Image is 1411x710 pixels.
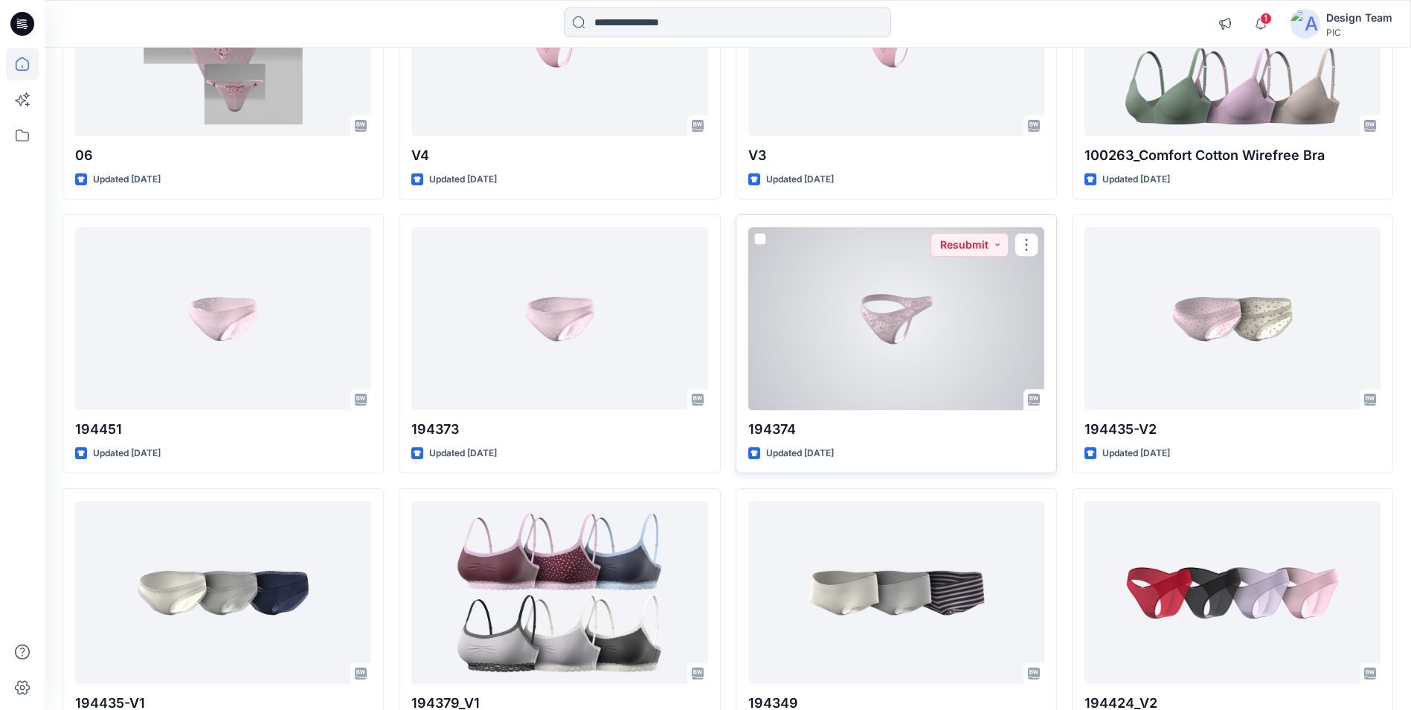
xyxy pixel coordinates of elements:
[411,227,707,409] a: 194373
[75,145,371,166] p: 06
[75,227,371,409] a: 194451
[1084,419,1381,440] p: 194435-V2
[411,501,707,683] a: 194379_V1
[748,227,1044,409] a: 194374
[93,446,161,461] p: Updated [DATE]
[411,145,707,166] p: V4
[75,501,371,683] a: 194435-V1
[766,172,834,188] p: Updated [DATE]
[1291,9,1320,39] img: avatar
[748,501,1044,683] a: 194349
[748,145,1044,166] p: V3
[1084,145,1381,166] p: 100263_Comfort Cotton Wirefree Bra
[1260,13,1272,25] span: 1
[1326,27,1392,38] div: PIC
[766,446,834,461] p: Updated [DATE]
[1102,172,1170,188] p: Updated [DATE]
[75,419,371,440] p: 194451
[411,419,707,440] p: 194373
[429,172,497,188] p: Updated [DATE]
[429,446,497,461] p: Updated [DATE]
[93,172,161,188] p: Updated [DATE]
[1084,501,1381,683] a: 194424_V2
[748,419,1044,440] p: 194374
[1102,446,1170,461] p: Updated [DATE]
[1326,9,1392,27] div: Design Team
[1084,227,1381,409] a: 194435-V2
